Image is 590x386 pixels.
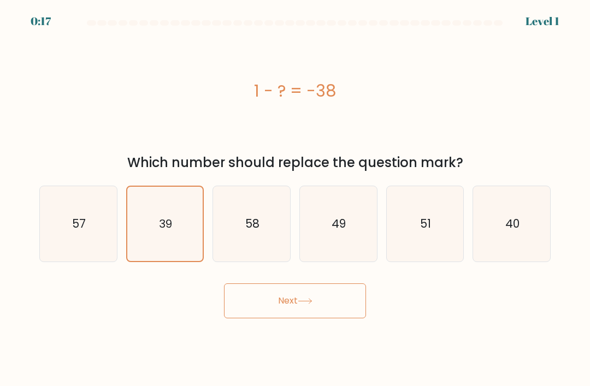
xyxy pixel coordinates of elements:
div: Level 1 [526,13,559,29]
text: 51 [420,216,431,231]
text: 57 [72,216,86,231]
text: 40 [505,216,520,231]
text: 49 [332,216,346,231]
text: 58 [245,216,259,231]
button: Next [224,283,366,318]
div: Which number should replace the question mark? [46,153,544,173]
div: 1 - ? = -38 [39,79,551,103]
text: 39 [159,216,172,231]
div: 0:17 [31,13,51,29]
